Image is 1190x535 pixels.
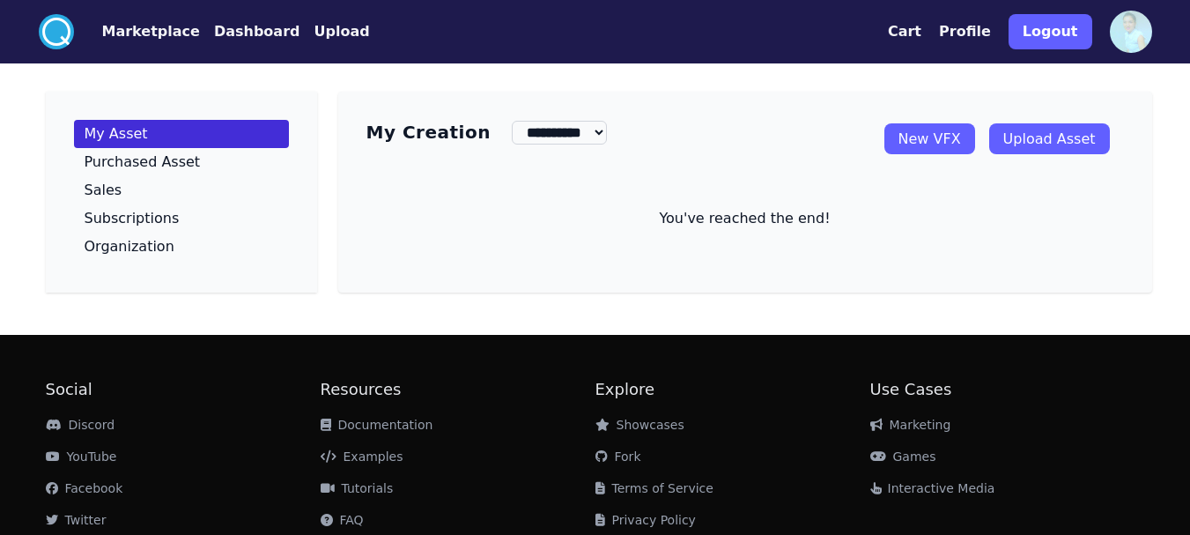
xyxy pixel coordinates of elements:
[595,481,713,495] a: Terms of Service
[74,120,289,148] a: My Asset
[200,21,300,42] a: Dashboard
[74,176,289,204] a: Sales
[321,450,403,464] a: Examples
[74,21,200,42] a: Marketplace
[299,21,369,42] a: Upload
[85,127,148,141] p: My Asset
[1009,7,1092,56] a: Logout
[366,208,1124,229] p: You've reached the end!
[46,513,107,527] a: Twitter
[321,481,394,495] a: Tutorials
[85,212,180,226] p: Subscriptions
[85,155,201,169] p: Purchased Asset
[366,120,491,145] h3: My Creation
[214,21,300,42] button: Dashboard
[888,21,921,42] button: Cart
[870,450,936,464] a: Games
[595,377,870,402] h2: Explore
[595,513,696,527] a: Privacy Policy
[884,123,975,154] a: New VFX
[1009,14,1092,49] button: Logout
[595,450,641,464] a: Fork
[85,240,174,254] p: Organization
[46,377,321,402] h2: Social
[85,183,122,197] p: Sales
[321,377,595,402] h2: Resources
[102,21,200,42] button: Marketplace
[1110,11,1152,53] img: profile
[314,21,369,42] button: Upload
[321,513,364,527] a: FAQ
[46,418,115,432] a: Discord
[74,148,289,176] a: Purchased Asset
[74,233,289,261] a: Organization
[321,418,433,432] a: Documentation
[46,450,117,464] a: YouTube
[595,418,684,432] a: Showcases
[46,481,123,495] a: Facebook
[870,418,951,432] a: Marketing
[74,204,289,233] a: Subscriptions
[939,21,991,42] button: Profile
[870,377,1145,402] h2: Use Cases
[989,123,1110,154] a: Upload Asset
[870,481,995,495] a: Interactive Media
